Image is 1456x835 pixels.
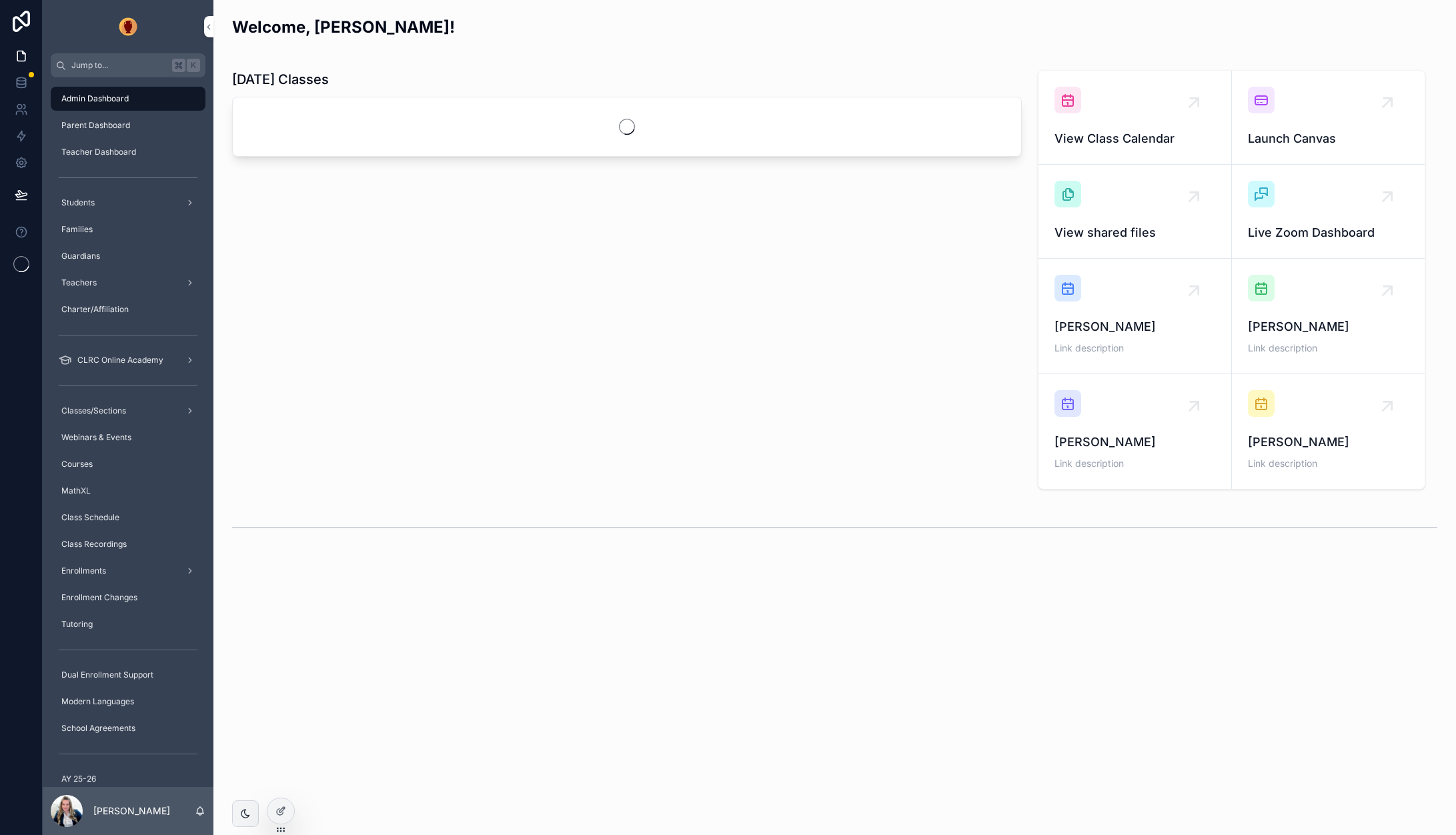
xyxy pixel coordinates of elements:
[1054,341,1215,355] span: Link description
[51,271,205,295] a: Teachers
[51,426,205,450] a: Webinars & Events
[1054,129,1215,148] span: View Class Calendar
[1248,457,1409,470] span: Link description
[232,70,329,89] h1: [DATE] Classes
[61,120,130,131] span: Parent Dashboard
[1248,129,1409,148] span: Launch Canvas
[51,663,205,687] a: Dual Enrollment Support
[1248,223,1409,242] span: Live Zoom Dashboard
[61,405,126,416] span: Classes/Sections
[51,479,205,503] a: MathXL
[61,277,97,288] span: Teachers
[232,16,455,38] h2: Welcome, [PERSON_NAME]!
[1054,457,1215,470] span: Link description
[117,16,139,37] img: App logo
[51,113,205,137] a: Parent Dashboard
[61,619,93,630] span: Tutoring
[1038,374,1231,489] a: [PERSON_NAME]Link description
[61,723,135,734] span: School Agreements
[61,432,131,443] span: Webinars & Events
[71,60,167,71] span: Jump to...
[93,804,170,818] p: [PERSON_NAME]
[61,670,153,680] span: Dual Enrollment Support
[77,355,163,365] span: CLRC Online Academy
[51,140,205,164] a: Teacher Dashboard
[61,197,95,208] span: Students
[1038,165,1231,259] a: View shared files
[1232,165,1425,259] a: Live Zoom Dashboard
[1232,71,1425,165] a: Launch Canvas
[188,60,199,71] span: K
[61,459,93,470] span: Courses
[51,244,205,268] a: Guardians
[1232,259,1425,374] a: [PERSON_NAME]Link description
[51,612,205,636] a: Tutoring
[51,191,205,215] a: Students
[61,774,96,784] span: AY 25-26
[51,348,205,372] a: CLRC Online Academy
[1054,433,1215,452] span: [PERSON_NAME]
[1248,317,1409,336] span: [PERSON_NAME]
[1038,259,1231,374] a: [PERSON_NAME]Link description
[51,217,205,241] a: Families
[61,147,136,157] span: Teacher Dashboard
[51,53,205,77] button: Jump to...K
[1248,341,1409,355] span: Link description
[61,251,100,261] span: Guardians
[61,93,129,104] span: Admin Dashboard
[51,767,205,791] a: AY 25-26
[61,224,93,235] span: Families
[61,304,129,315] span: Charter/Affiliation
[61,696,134,707] span: Modern Languages
[51,559,205,583] a: Enrollments
[51,586,205,610] a: Enrollment Changes
[51,506,205,530] a: Class Schedule
[61,512,119,523] span: Class Schedule
[61,566,106,576] span: Enrollments
[51,297,205,321] a: Charter/Affiliation
[61,539,127,550] span: Class Recordings
[1038,71,1231,165] a: View Class Calendar
[1054,223,1215,242] span: View shared files
[61,486,91,496] span: MathXL
[1232,374,1425,489] a: [PERSON_NAME]Link description
[51,87,205,111] a: Admin Dashboard
[1054,317,1215,336] span: [PERSON_NAME]
[43,77,213,787] div: scrollable content
[51,532,205,556] a: Class Recordings
[51,716,205,740] a: School Agreements
[1248,433,1409,452] span: [PERSON_NAME]
[51,399,205,423] a: Classes/Sections
[51,690,205,714] a: Modern Languages
[61,592,137,603] span: Enrollment Changes
[51,452,205,476] a: Courses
